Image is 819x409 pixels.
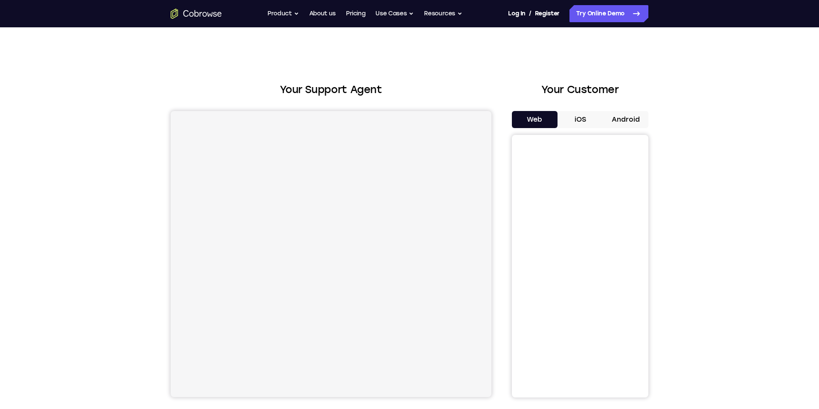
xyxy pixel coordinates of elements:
[603,111,648,128] button: Android
[171,111,491,397] iframe: Agent
[558,111,603,128] button: iOS
[309,5,336,22] a: About us
[375,5,414,22] button: Use Cases
[512,82,648,97] h2: Your Customer
[508,5,525,22] a: Log In
[535,5,560,22] a: Register
[171,9,222,19] a: Go to the home page
[569,5,648,22] a: Try Online Demo
[171,82,491,97] h2: Your Support Agent
[529,9,531,19] span: /
[424,5,462,22] button: Resources
[512,111,558,128] button: Web
[346,5,366,22] a: Pricing
[267,5,299,22] button: Product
